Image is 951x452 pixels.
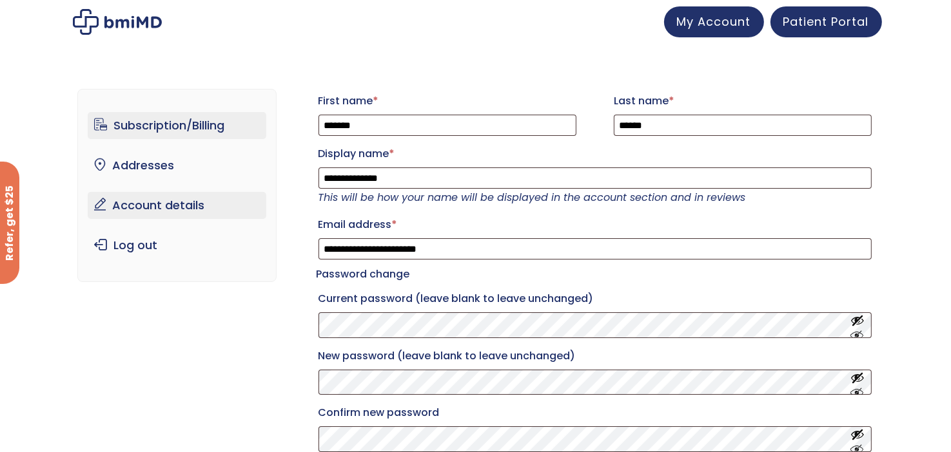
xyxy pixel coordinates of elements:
[73,9,162,35] img: My account
[88,232,266,259] a: Log out
[677,14,751,30] span: My Account
[88,112,266,139] a: Subscription/Billing
[319,214,872,235] label: Email address
[77,89,277,282] nav: Account pages
[319,402,872,423] label: Confirm new password
[319,288,872,309] label: Current password (leave blank to leave unchanged)
[850,370,865,394] button: Show password
[614,91,872,111] label: Last name
[850,428,865,451] button: Show password
[319,144,872,164] label: Display name
[317,265,410,283] legend: Password change
[88,152,266,179] a: Addresses
[319,346,872,366] label: New password (leave blank to leave unchanged)
[783,14,869,30] span: Patient Portal
[664,6,764,37] a: My Account
[319,190,746,205] em: This will be how your name will be displayed in the account section and in reviews
[88,192,266,219] a: Account details
[770,6,882,37] a: Patient Portal
[850,313,865,337] button: Show password
[319,91,576,111] label: First name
